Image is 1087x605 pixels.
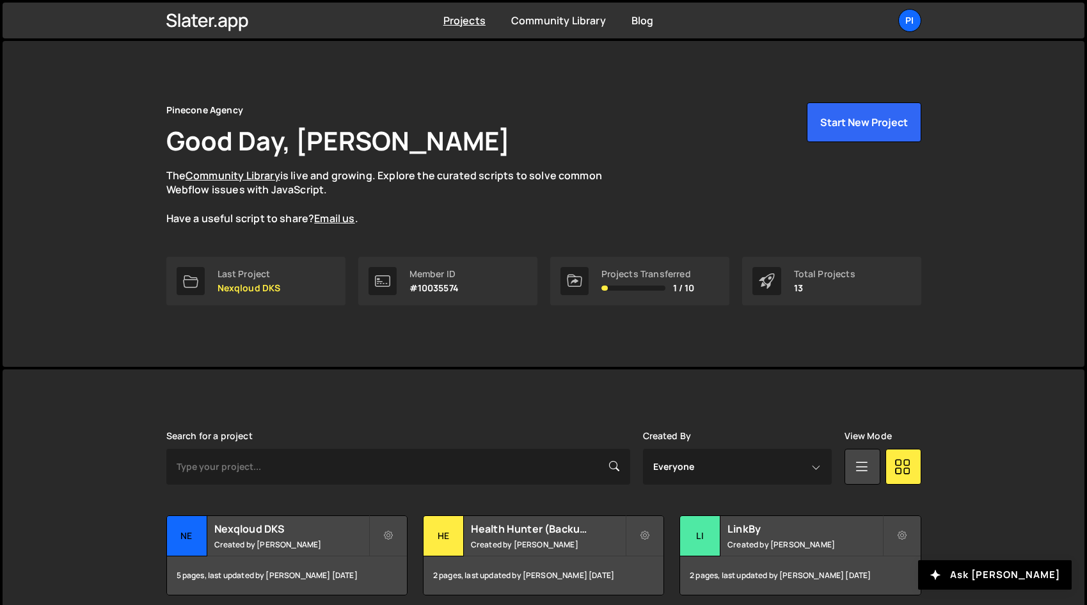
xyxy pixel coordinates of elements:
div: Li [680,516,720,556]
div: He [424,516,464,556]
a: Last Project Nexqloud DKS [166,257,345,305]
div: 2 pages, last updated by [PERSON_NAME] [DATE] [680,556,920,595]
div: Total Projects [794,269,855,279]
button: Start New Project [807,102,921,142]
p: Nexqloud DKS [218,283,281,293]
a: Blog [631,13,654,28]
div: 5 pages, last updated by [PERSON_NAME] [DATE] [167,556,407,595]
a: Ne Nexqloud DKS Created by [PERSON_NAME] 5 pages, last updated by [PERSON_NAME] [DATE] [166,515,408,595]
h2: LinkBy [727,522,882,536]
h2: Nexqloud DKS [214,522,369,536]
span: 1 / 10 [673,283,695,293]
small: Created by [PERSON_NAME] [727,539,882,550]
h2: Health Hunter (Backup) [471,522,625,536]
a: Community Library [186,168,280,182]
div: 2 pages, last updated by [PERSON_NAME] [DATE] [424,556,663,595]
a: Community Library [511,13,606,28]
p: #10035574 [409,283,459,293]
label: Search for a project [166,431,253,441]
small: Created by [PERSON_NAME] [471,539,625,550]
p: 13 [794,283,855,293]
div: Last Project [218,269,281,279]
label: View Mode [845,431,892,441]
div: Pinecone Agency [166,102,243,118]
p: The is live and growing. Explore the curated scripts to solve common Webflow issues with JavaScri... [166,168,627,226]
input: Type your project... [166,449,630,485]
a: Li LinkBy Created by [PERSON_NAME] 2 pages, last updated by [PERSON_NAME] [DATE] [679,515,921,595]
div: Member ID [409,269,459,279]
button: Ask [PERSON_NAME] [918,560,1072,590]
a: Email us [314,211,354,225]
div: Ne [167,516,207,556]
h1: Good Day, [PERSON_NAME] [166,123,511,158]
a: Projects [443,13,486,28]
div: Projects Transferred [601,269,695,279]
a: He Health Hunter (Backup) Created by [PERSON_NAME] 2 pages, last updated by [PERSON_NAME] [DATE] [423,515,664,595]
label: Created By [643,431,692,441]
a: Pi [898,9,921,32]
small: Created by [PERSON_NAME] [214,539,369,550]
